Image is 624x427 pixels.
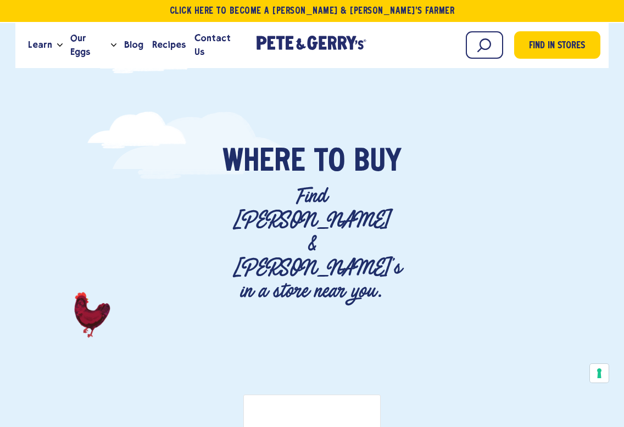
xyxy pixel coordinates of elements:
[233,184,391,303] p: Find [PERSON_NAME] & [PERSON_NAME]'s in a store near you.
[514,31,600,59] a: Find in Stores
[222,146,305,179] span: Where
[66,30,111,60] a: Our Eggs
[194,31,241,59] span: Contact Us
[148,30,190,60] a: Recipes
[466,31,503,59] input: Search
[152,38,186,52] span: Recipes
[24,30,57,60] a: Learn
[354,146,402,179] span: Buy
[590,364,609,383] button: Your consent preferences for tracking technologies
[190,30,246,60] a: Contact Us
[120,30,148,60] a: Blog
[70,31,107,59] span: Our Eggs
[57,43,63,47] button: Open the dropdown menu for Learn
[314,146,345,179] span: To
[124,38,143,52] span: Blog
[28,38,52,52] span: Learn
[529,39,585,54] span: Find in Stores
[111,43,116,47] button: Open the dropdown menu for Our Eggs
